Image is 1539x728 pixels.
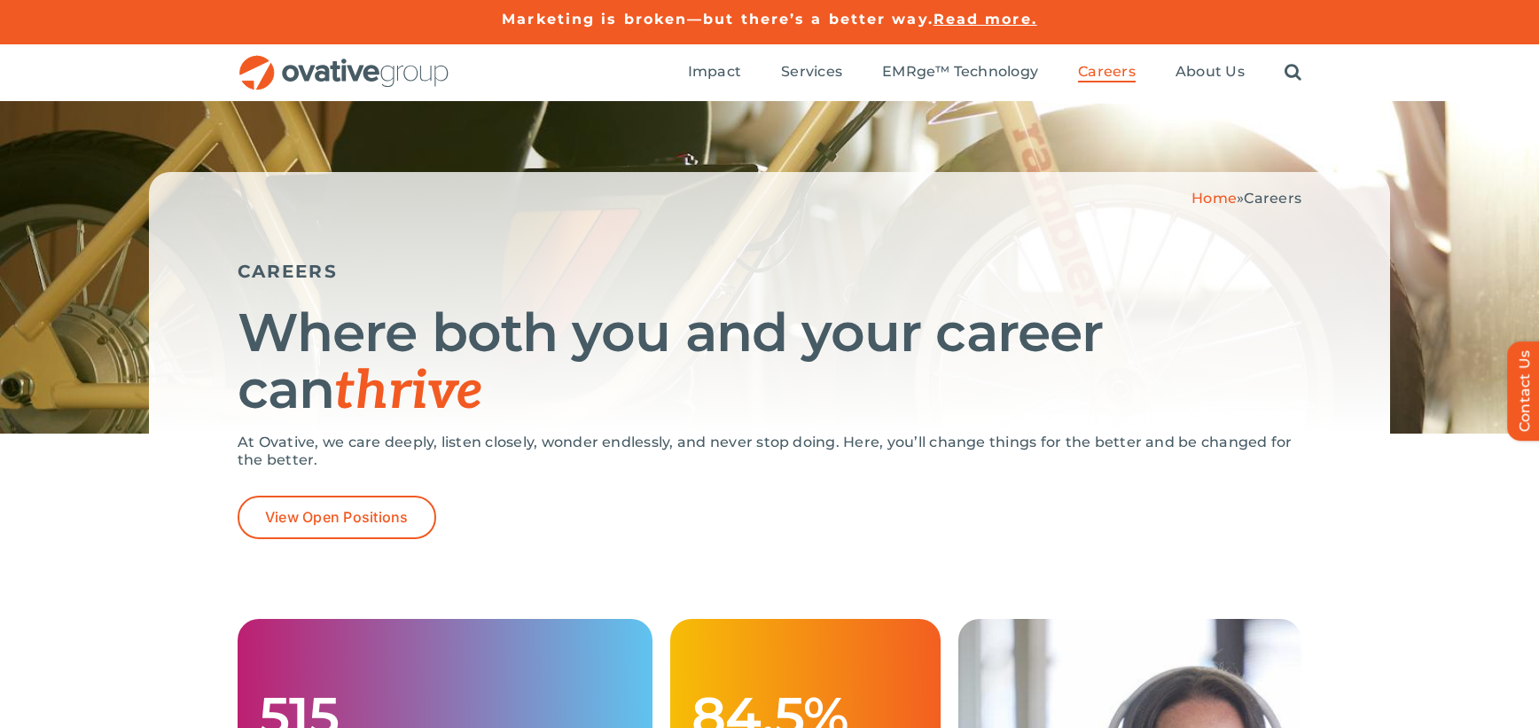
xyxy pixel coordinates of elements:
a: About Us [1176,63,1245,82]
a: View Open Positions [238,496,436,539]
h5: CAREERS [238,261,1301,282]
a: Search [1285,63,1301,82]
a: Careers [1078,63,1136,82]
a: Services [781,63,842,82]
span: View Open Positions [265,509,409,526]
a: Home [1191,190,1237,207]
a: EMRge™ Technology [882,63,1038,82]
span: Impact [688,63,741,81]
a: Marketing is broken—but there’s a better way. [502,11,934,27]
span: thrive [334,360,482,424]
span: Careers [1078,63,1136,81]
a: Impact [688,63,741,82]
span: Careers [1244,190,1301,207]
h1: Where both you and your career can [238,304,1301,420]
span: Services [781,63,842,81]
span: » [1191,190,1301,207]
span: EMRge™ Technology [882,63,1038,81]
nav: Menu [688,44,1301,101]
p: At Ovative, we care deeply, listen closely, wonder endlessly, and never stop doing. Here, you’ll ... [238,434,1301,469]
a: Read more. [934,11,1037,27]
span: About Us [1176,63,1245,81]
a: OG_Full_horizontal_RGB [238,53,450,70]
